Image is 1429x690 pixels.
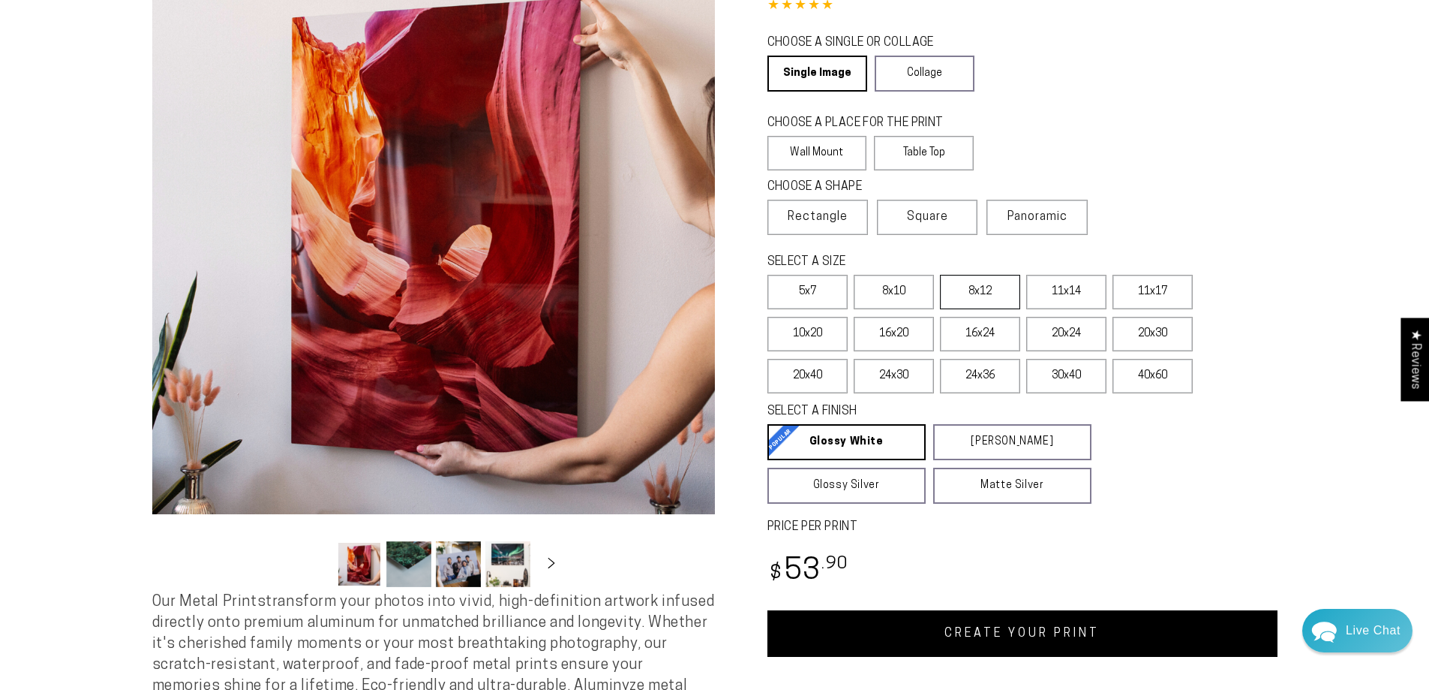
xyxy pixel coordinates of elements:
label: Table Top [874,136,974,170]
button: Slide right [535,547,568,580]
a: [PERSON_NAME] [933,424,1091,460]
div: Click to open Judge.me floating reviews tab [1400,318,1429,401]
label: 40x60 [1112,359,1193,393]
span: Rectangle [788,208,848,226]
div: Chat widget toggle [1302,609,1412,652]
label: 10x20 [767,317,848,351]
a: Glossy Silver [767,468,926,504]
label: 16x24 [940,317,1020,351]
label: 20x30 [1112,317,1193,351]
label: PRICE PER PRINT [767,519,1277,536]
label: 5x7 [767,275,848,309]
legend: SELECT A FINISH [767,403,1055,420]
label: 16x20 [854,317,934,351]
button: Slide left [299,547,332,580]
button: Load image 4 in gallery view [485,541,530,587]
button: Load image 2 in gallery view [386,541,431,587]
legend: CHOOSE A PLACE FOR THE PRINT [767,115,960,132]
bdi: 53 [767,557,849,586]
label: 11x17 [1112,275,1193,309]
label: 11x14 [1026,275,1106,309]
legend: CHOOSE A SINGLE OR COLLAGE [767,35,961,52]
button: Load image 3 in gallery view [436,541,481,587]
sup: .90 [821,556,848,573]
a: Matte Silver [933,468,1091,504]
a: Glossy White [767,424,926,460]
legend: SELECT A SIZE [767,254,1067,271]
legend: CHOOSE A SHAPE [767,179,962,196]
label: 20x40 [767,359,848,393]
a: CREATE YOUR PRINT [767,610,1277,657]
label: 8x12 [940,275,1020,309]
label: 8x10 [854,275,934,309]
a: Single Image [767,56,867,92]
div: Contact Us Directly [1346,609,1400,652]
button: Load image 1 in gallery view [337,541,382,587]
label: 24x36 [940,359,1020,393]
label: 24x30 [854,359,934,393]
span: $ [770,564,782,584]
span: Square [907,208,948,226]
label: 20x24 [1026,317,1106,351]
a: Collage [875,56,974,92]
label: 30x40 [1026,359,1106,393]
label: Wall Mount [767,136,867,170]
span: Panoramic [1007,211,1067,223]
